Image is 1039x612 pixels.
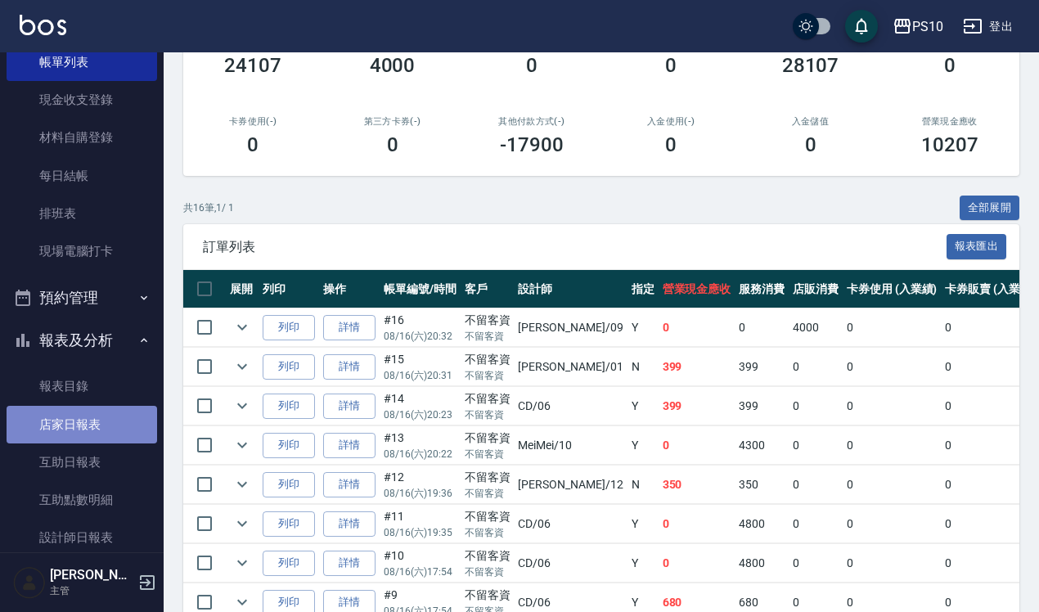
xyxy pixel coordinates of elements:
h2: 入金儲值 [760,116,860,127]
a: 現場電腦打卡 [7,232,157,270]
p: 共 16 筆, 1 / 1 [183,200,234,215]
td: 0 [789,466,843,504]
h3: 0 [387,133,398,156]
td: Y [627,308,659,347]
h2: 入金使用(-) [621,116,721,127]
th: 服務消費 [735,270,789,308]
td: 4300 [735,426,789,465]
p: 08/16 (六) 20:31 [384,368,457,383]
th: 帳單編號/時間 [380,270,461,308]
td: 0 [843,544,942,583]
td: #15 [380,348,461,386]
td: Y [627,426,659,465]
td: 0 [789,387,843,425]
td: 4000 [789,308,843,347]
a: 報表目錄 [7,367,157,405]
td: [PERSON_NAME] /09 [514,308,627,347]
td: 0 [843,466,942,504]
td: 350 [659,466,735,504]
td: 0 [659,426,735,465]
h2: 第三方卡券(-) [342,116,442,127]
td: #10 [380,544,461,583]
td: 0 [789,505,843,543]
h3: 24107 [224,54,281,77]
td: 0 [789,348,843,386]
td: 399 [659,348,735,386]
h3: 4000 [370,54,416,77]
button: 列印 [263,472,315,497]
th: 展開 [226,270,259,308]
h3: -17900 [500,133,564,156]
td: 0 [659,505,735,543]
h2: 卡券使用(-) [203,116,303,127]
td: CD /06 [514,505,627,543]
td: MeiMei /10 [514,426,627,465]
a: 店家日報表 [7,406,157,443]
p: 不留客資 [465,407,511,422]
td: N [627,348,659,386]
button: 全部展開 [960,196,1020,221]
td: #14 [380,387,461,425]
td: 399 [659,387,735,425]
th: 列印 [259,270,319,308]
button: PS10 [886,10,950,43]
button: expand row [230,472,254,497]
p: 08/16 (六) 20:22 [384,447,457,461]
p: 主管 [50,583,133,598]
button: 登出 [956,11,1019,42]
td: 0 [843,387,942,425]
p: 08/16 (六) 17:54 [384,565,457,579]
td: 4800 [735,544,789,583]
button: 列印 [263,315,315,340]
td: 4800 [735,505,789,543]
th: 客戶 [461,270,515,308]
td: 0 [843,348,942,386]
p: 不留客資 [465,565,511,579]
a: 詳情 [323,433,376,458]
a: 詳情 [323,511,376,537]
h3: 0 [665,54,677,77]
a: 詳情 [323,354,376,380]
th: 營業現金應收 [659,270,735,308]
td: 0 [735,308,789,347]
h3: 0 [944,54,956,77]
a: 互助日報表 [7,443,157,481]
a: 排班表 [7,195,157,232]
button: expand row [230,315,254,340]
td: 0 [789,426,843,465]
a: 每日結帳 [7,157,157,195]
button: 列印 [263,511,315,537]
button: expand row [230,433,254,457]
p: 不留客資 [465,486,511,501]
a: 帳單列表 [7,43,157,81]
h2: 營業現金應收 [900,116,1000,127]
td: [PERSON_NAME] /12 [514,466,627,504]
th: 設計師 [514,270,627,308]
td: 0 [659,308,735,347]
h3: 0 [247,133,259,156]
a: 詳情 [323,551,376,576]
td: Y [627,505,659,543]
div: 不留客資 [465,312,511,329]
button: 列印 [263,551,315,576]
a: 現金收支登錄 [7,81,157,119]
button: 列印 [263,354,315,380]
a: 詳情 [323,315,376,340]
a: 互助點數明細 [7,481,157,519]
h5: [PERSON_NAME] [50,567,133,583]
td: CD /06 [514,544,627,583]
button: save [845,10,878,43]
div: PS10 [912,16,943,37]
button: 報表及分析 [7,319,157,362]
td: #11 [380,505,461,543]
td: 0 [659,544,735,583]
p: 08/16 (六) 20:23 [384,407,457,422]
th: 卡券使用 (入業績) [843,270,942,308]
div: 不留客資 [465,508,511,525]
td: #16 [380,308,461,347]
div: 不留客資 [465,587,511,604]
button: 列印 [263,433,315,458]
h3: 28107 [782,54,839,77]
a: 詳情 [323,472,376,497]
h3: 0 [665,133,677,156]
